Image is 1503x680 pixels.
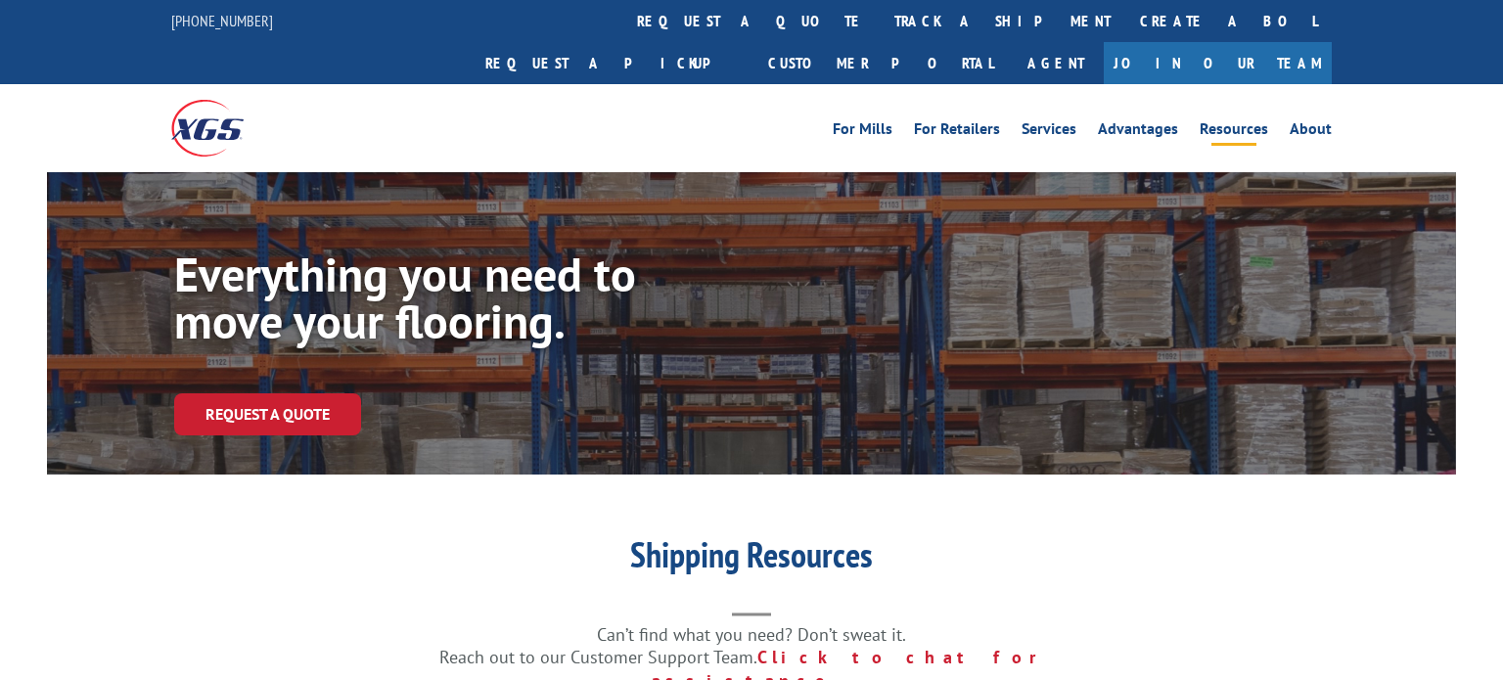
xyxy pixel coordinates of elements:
[174,393,361,435] a: Request a Quote
[753,42,1008,84] a: Customer Portal
[1290,121,1332,143] a: About
[1104,42,1332,84] a: Join Our Team
[1200,121,1268,143] a: Resources
[1008,42,1104,84] a: Agent
[833,121,892,143] a: For Mills
[360,537,1143,582] h1: Shipping Resources
[171,11,273,30] a: [PHONE_NUMBER]
[174,250,761,354] h1: Everything you need to move your flooring.
[914,121,1000,143] a: For Retailers
[1022,121,1076,143] a: Services
[471,42,753,84] a: Request a pickup
[1098,121,1178,143] a: Advantages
